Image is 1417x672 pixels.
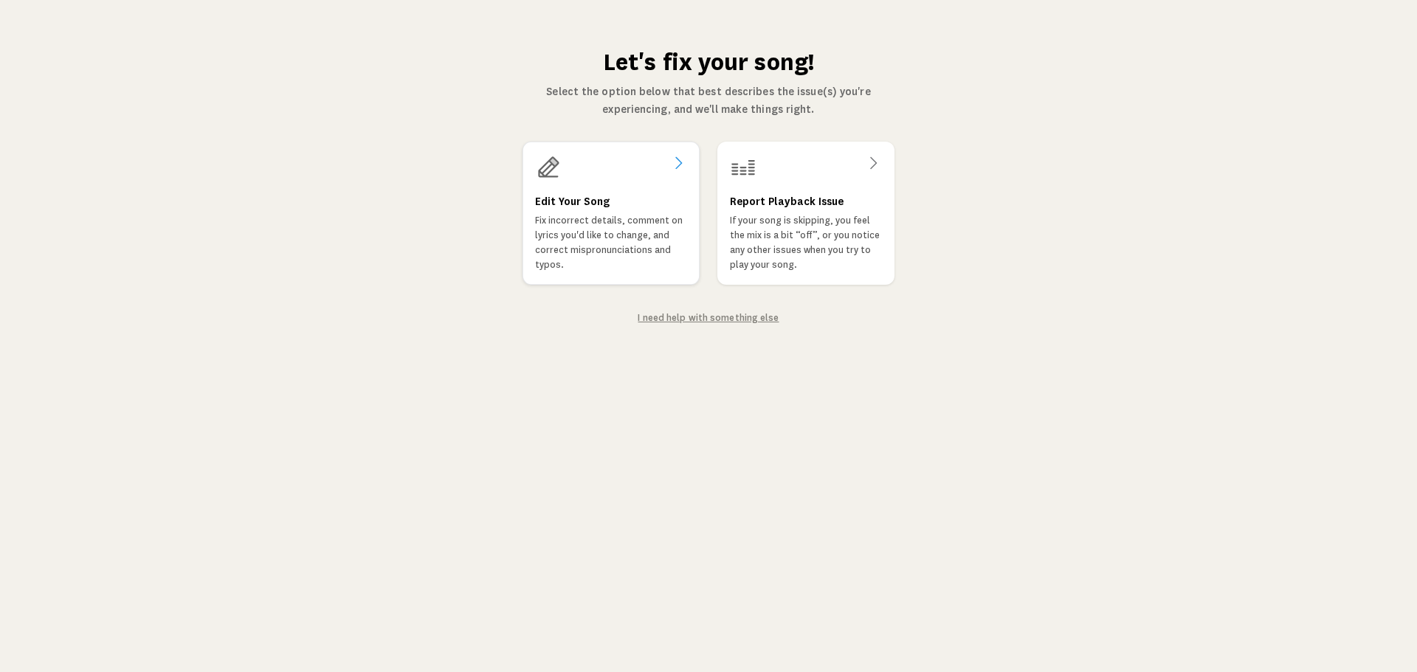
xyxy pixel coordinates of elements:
p: If your song is skipping, you feel the mix is a bit “off”, or you notice any other issues when yo... [730,213,882,272]
p: Fix incorrect details, comment on lyrics you'd like to change, and correct mispronunciations and ... [535,213,687,272]
a: Report Playback IssueIf your song is skipping, you feel the mix is a bit “off”, or you notice any... [717,142,894,285]
a: I need help with something else [638,313,779,323]
h3: Report Playback Issue [730,193,844,210]
a: Edit Your SongFix incorrect details, comment on lyrics you'd like to change, and correct mispronu... [523,142,700,285]
h3: Edit Your Song [535,193,610,210]
h1: Let's fix your song! [521,47,896,77]
p: Select the option below that best describes the issue(s) you're experiencing, and we'll make thin... [521,83,896,118]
